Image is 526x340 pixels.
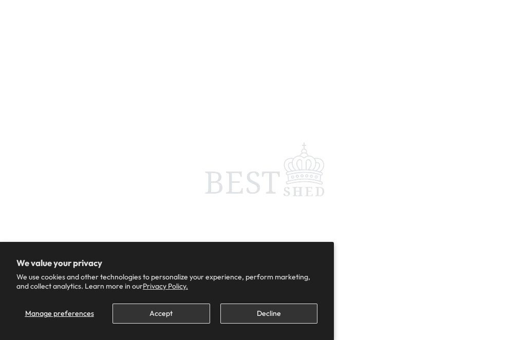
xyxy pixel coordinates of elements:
[112,304,210,324] button: Accept
[16,258,317,268] h2: We value your privacy
[16,304,102,324] button: Manage preferences
[143,281,188,291] a: Privacy Policy.
[25,309,94,318] span: Manage preferences
[220,304,317,324] button: Decline
[16,272,317,291] p: We use cookies and other technologies to personalize your experience, perform marketing, and coll...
